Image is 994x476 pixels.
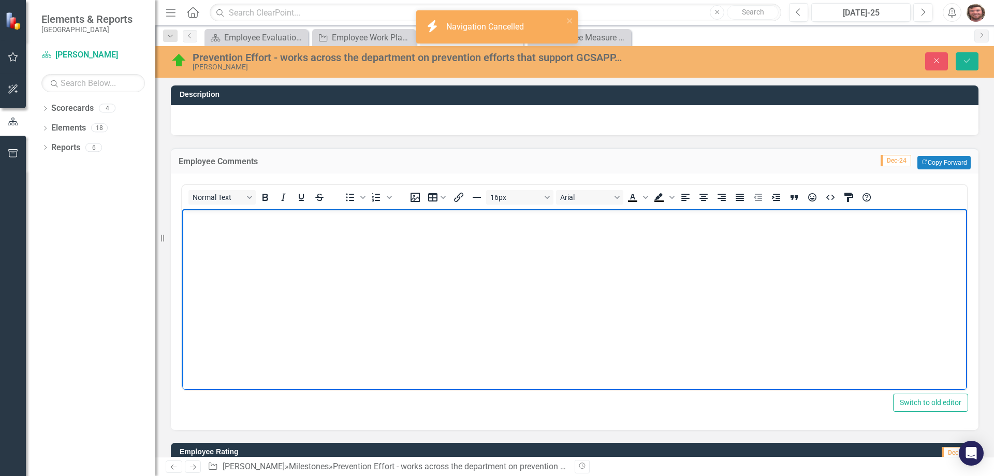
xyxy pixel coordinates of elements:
[650,190,676,205] div: Background color Black
[677,190,694,205] button: Align left
[41,74,145,92] input: Search Below...
[171,52,187,69] img: On Target
[193,193,243,201] span: Normal Text
[785,190,803,205] button: Blockquote
[51,122,86,134] a: Elements
[5,12,23,30] img: ClearPoint Strategy
[179,157,549,166] h3: Employee Comments
[811,3,911,22] button: [DATE]-25
[468,190,486,205] button: Horizontal line
[749,190,767,205] button: Decrease indent
[858,190,875,205] button: Help
[332,31,413,44] div: Employee Work Plan Milestones to Update
[731,190,749,205] button: Justify
[893,394,968,412] button: Switch to old editor
[289,461,329,471] a: Milestones
[822,190,839,205] button: HTML Editor
[547,31,628,44] div: Employee Measure Report to Update
[193,52,624,63] div: Prevention Effort - works across the department on prevention efforts that support GCSAPP, FAST, ...
[803,190,821,205] button: Emojis
[446,21,527,33] div: Navigation Cancelled
[967,3,985,22] img: John Powell
[406,190,424,205] button: Insert image
[368,190,393,205] div: Numbered list
[815,7,907,19] div: [DATE]-25
[293,190,310,205] button: Underline
[341,190,367,205] div: Bullet list
[256,190,274,205] button: Bold
[41,25,133,34] small: [GEOGRAPHIC_DATA]
[727,5,779,20] button: Search
[274,190,292,205] button: Italic
[193,63,624,71] div: [PERSON_NAME]
[224,31,305,44] div: Employee Evaluation Navigation
[486,190,553,205] button: Font size 16px
[315,31,413,44] a: Employee Work Plan Milestones to Update
[490,193,541,201] span: 16px
[942,447,972,458] span: Dec-24
[881,155,911,166] span: Dec-24
[41,13,133,25] span: Elements & Reports
[223,461,285,471] a: [PERSON_NAME]
[51,142,80,154] a: Reports
[180,91,973,98] h3: Description
[560,193,611,201] span: Arial
[767,190,785,205] button: Increase indent
[85,143,102,152] div: 6
[180,448,696,456] h3: Employee Rating
[450,190,467,205] button: Insert/edit link
[182,209,967,390] iframe: Rich Text Area
[425,190,449,205] button: Table
[51,103,94,114] a: Scorecards
[188,190,256,205] button: Block Normal Text
[41,49,145,61] a: [PERSON_NAME]
[566,15,574,26] button: close
[624,190,650,205] div: Text color Black
[742,8,764,16] span: Search
[840,190,857,205] button: CSS Editor
[713,190,730,205] button: Align right
[99,104,115,113] div: 4
[208,461,567,473] div: » »
[311,190,328,205] button: Strikethrough
[556,190,623,205] button: Font Arial
[695,190,712,205] button: Align center
[959,441,984,466] div: Open Intercom Messenger
[210,4,781,22] input: Search ClearPoint...
[91,124,108,133] div: 18
[207,31,305,44] a: Employee Evaluation Navigation
[917,156,971,169] button: Copy Forward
